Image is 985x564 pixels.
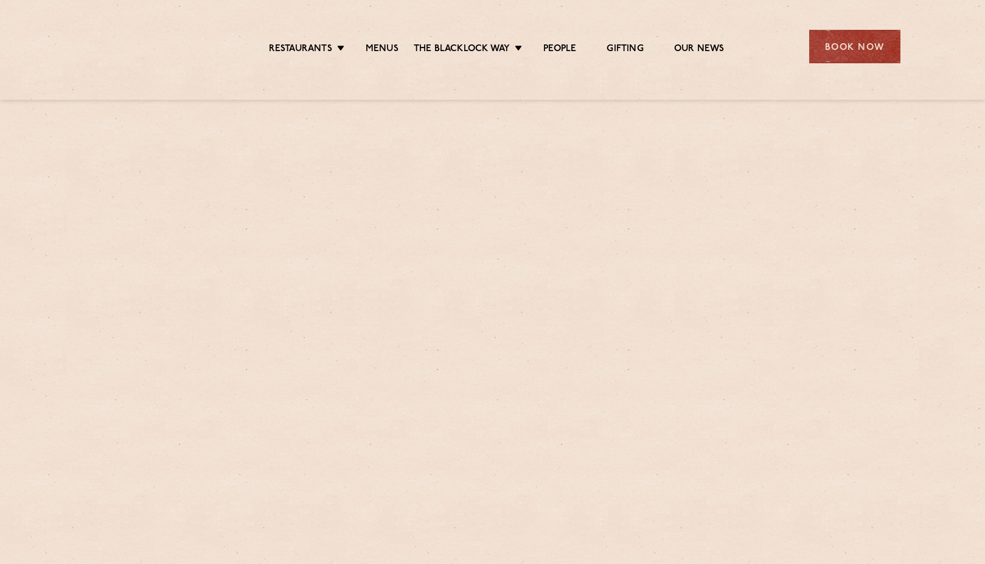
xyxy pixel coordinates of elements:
[414,43,510,57] a: The Blacklock Way
[366,43,399,57] a: Menus
[607,43,643,57] a: Gifting
[543,43,576,57] a: People
[809,30,900,63] div: Book Now
[674,43,725,57] a: Our News
[269,43,332,57] a: Restaurants
[85,12,190,82] img: svg%3E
